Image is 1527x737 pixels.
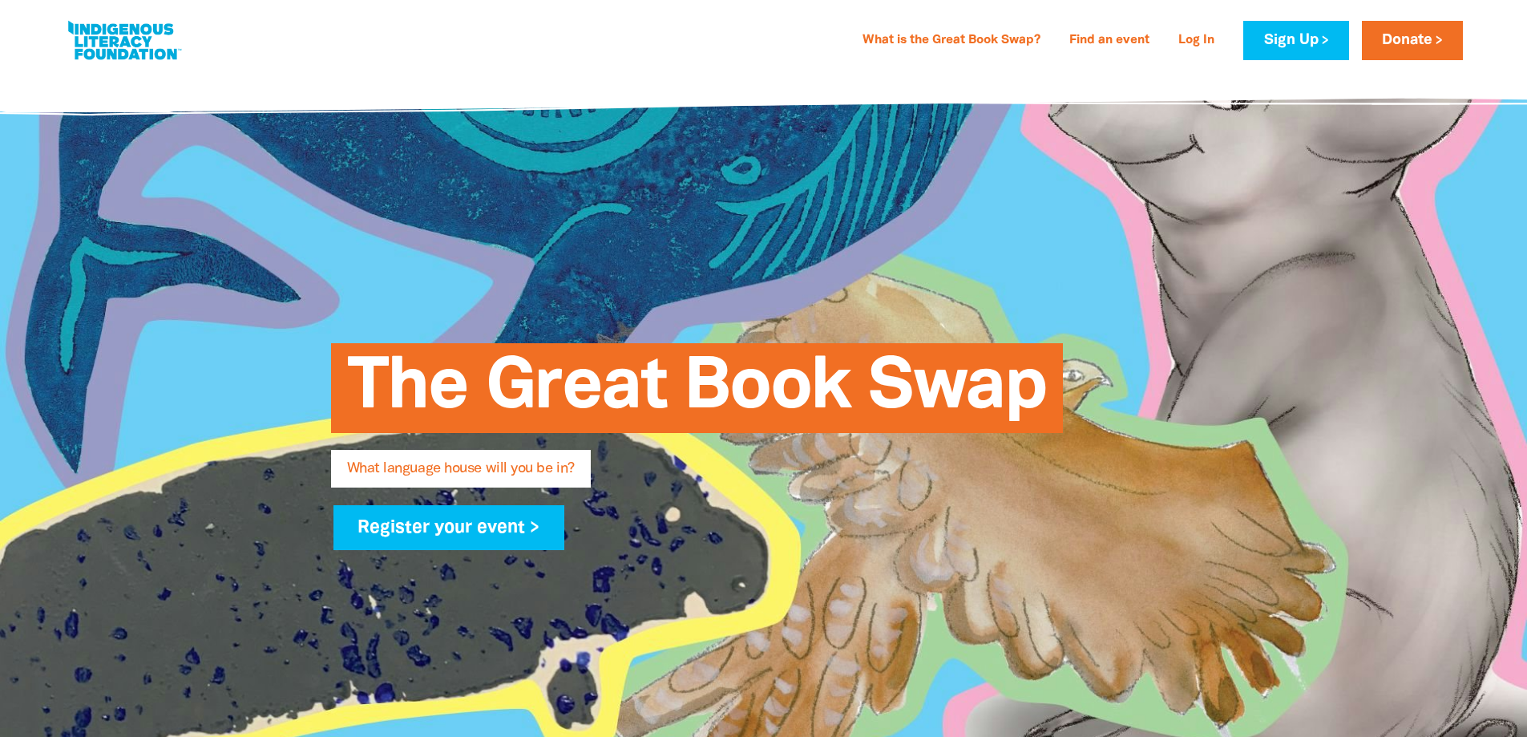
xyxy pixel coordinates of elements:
[1243,21,1348,60] a: Sign Up
[347,355,1047,433] span: The Great Book Swap
[333,505,565,550] a: Register your event >
[1169,28,1224,54] a: Log In
[1362,21,1463,60] a: Donate
[1060,28,1159,54] a: Find an event
[347,462,575,488] span: What language house will you be in?
[853,28,1050,54] a: What is the Great Book Swap?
